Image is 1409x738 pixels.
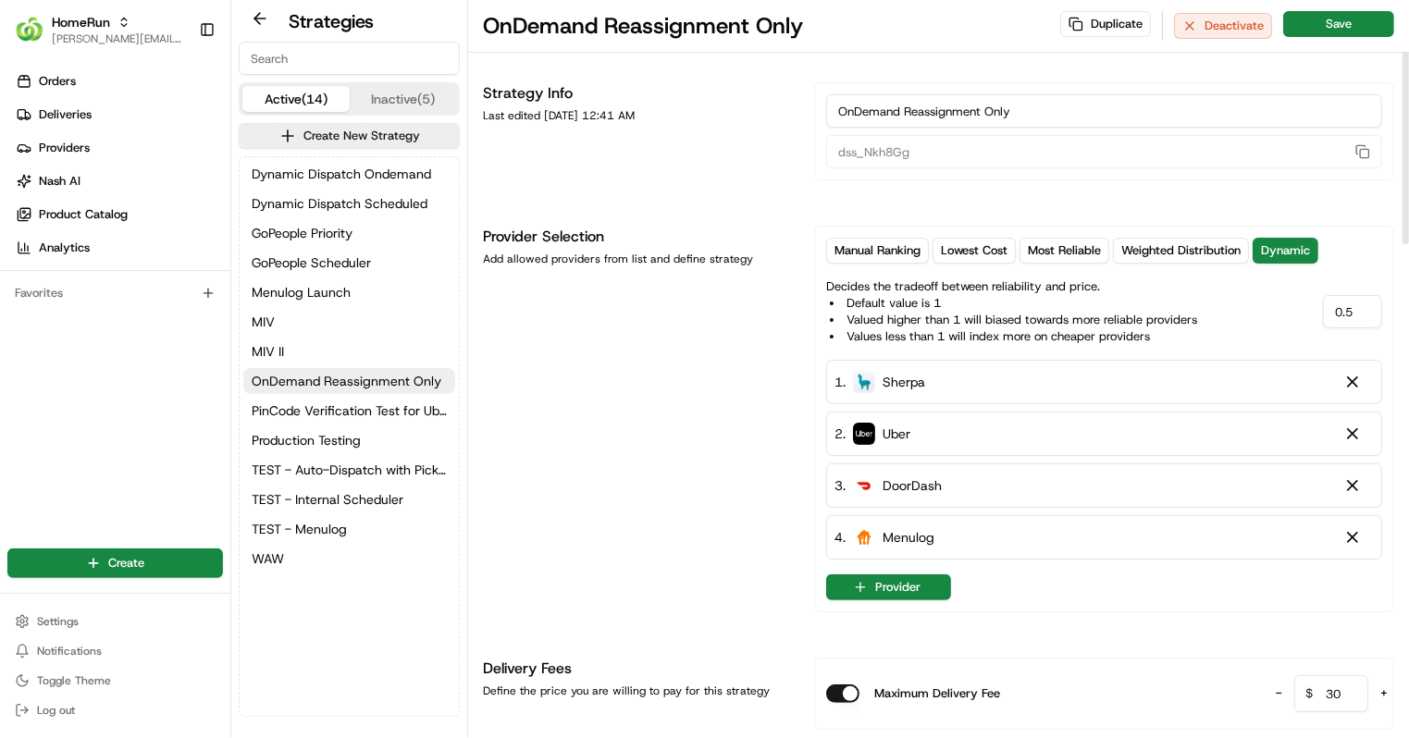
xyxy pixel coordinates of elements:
[933,238,1016,264] button: Lowest Cost
[252,431,361,449] span: Production Testing
[243,486,455,512] button: TEST - Internal Scheduler
[1372,684,1396,703] button: +
[252,549,284,568] span: WAW
[7,697,223,723] button: Log out
[242,86,350,112] button: Active (14)
[883,373,925,391] span: Sherpa
[48,118,305,138] input: Clear
[15,15,44,44] img: HomeRun
[883,476,942,495] span: DoorDash
[52,13,110,31] button: HomeRun
[483,82,792,105] h1: Strategy Info
[874,684,1000,703] label: Maximum Delivery Fee
[826,574,951,600] button: Provider
[483,683,792,698] div: Define the price you are willing to pay for this strategy
[252,283,351,301] span: Menulog Launch
[243,250,455,276] button: GoPeople Scheduler
[130,407,224,422] a: Powered byPylon
[252,253,371,272] span: GoPeople Scheduler
[7,609,223,634] button: Settings
[37,287,52,301] img: 1736555255976-a54dd68f-1ca7-489b-9aae-adbdc363a1c4
[853,526,875,548] img: justeat_logo.png
[252,194,427,213] span: Dynamic Dispatch Scheduled
[834,242,921,259] span: Manual Ranking
[243,220,455,246] button: GoPeople Priority
[83,176,303,194] div: Start new chat
[1060,11,1151,37] button: Duplicate
[243,398,455,424] button: PinCode Verification Test for Uber Preferred Vendor
[19,18,56,55] img: Nash
[853,474,875,497] img: doordash_logo_v2.png
[834,475,942,496] div: 3 .
[37,614,79,629] span: Settings
[11,355,149,388] a: 📗Knowledge Base
[52,31,184,46] span: [PERSON_NAME][EMAIL_ADDRESS][DOMAIN_NAME]
[826,238,929,264] button: Manual Ranking
[1174,13,1272,39] button: Deactivate
[19,176,52,209] img: 1736555255976-a54dd68f-1ca7-489b-9aae-adbdc363a1c4
[39,140,90,156] span: Providers
[239,42,460,75] input: Search
[57,286,150,301] span: [PERSON_NAME]
[834,527,934,547] div: 4 .
[19,240,124,254] div: Past conversations
[1028,242,1101,259] span: Most Reliable
[19,364,33,379] div: 📗
[243,457,455,483] button: TEST - Auto-Dispatch with Pickup Start Time
[7,166,230,196] a: Nash AI
[83,194,254,209] div: We're available if you need us!
[1113,238,1249,264] button: Weighted Distribution
[853,423,875,445] img: uber-new-logo.jpeg
[175,363,297,381] span: API Documentation
[7,278,223,308] div: Favorites
[252,342,284,361] span: MIV II
[483,11,803,41] h1: OnDemand Reassignment Only
[243,368,455,394] a: OnDemand Reassignment Only
[19,73,337,103] p: Welcome 👋
[184,408,224,422] span: Pylon
[37,703,75,718] span: Log out
[7,668,223,694] button: Toggle Theme
[19,268,48,298] img: Ben Goodger
[252,461,447,479] span: TEST - Auto-Dispatch with Pickup Start Time
[853,371,875,393] img: sherpa_logo.png
[483,226,792,248] h1: Provider Selection
[941,242,1007,259] span: Lowest Cost
[39,176,72,209] img: 2790269178180_0ac78f153ef27d6c0503_72.jpg
[834,372,925,392] div: 1 .
[243,309,455,335] button: MIV
[149,355,304,388] a: 💻API Documentation
[252,224,352,242] span: GoPeople Priority
[243,279,455,305] button: Menulog Launch
[156,364,171,379] div: 💻
[243,516,455,542] a: TEST - Menulog
[243,338,455,364] button: MIV II
[39,240,90,256] span: Analytics
[243,191,455,216] button: Dynamic Dispatch Scheduled
[1267,684,1291,703] button: -
[252,313,275,331] span: MIV
[239,123,460,149] button: Create New Strategy
[252,520,347,538] span: TEST - Menulog
[243,427,455,453] button: Production Testing
[243,546,455,572] button: WAW
[164,286,202,301] span: [DATE]
[1283,11,1394,37] button: Save
[7,200,230,229] a: Product Catalog
[37,673,111,688] span: Toggle Theme
[826,278,1197,345] p: Decides the tradeoff between reliability and price.
[834,424,910,444] div: 2 .
[483,658,792,680] h1: Delivery Fees
[154,286,160,301] span: •
[830,312,1197,328] li: Valued higher than 1 will biased towards more reliable providers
